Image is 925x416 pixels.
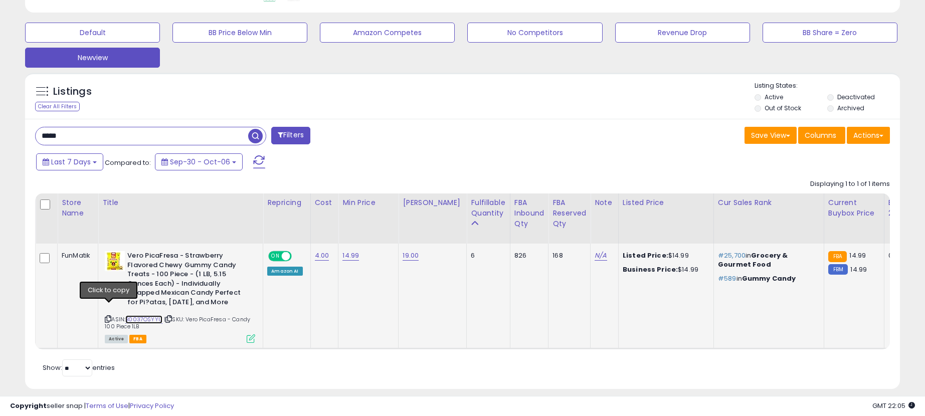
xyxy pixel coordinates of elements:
[105,251,255,342] div: ASIN:
[25,48,160,68] button: Newview
[765,104,801,112] label: Out of Stock
[155,153,243,170] button: Sep-30 - Oct-06
[828,251,847,262] small: FBA
[718,251,746,260] span: #25,700
[798,127,845,144] button: Columns
[467,23,602,43] button: No Competitors
[623,265,678,274] b: Business Price:
[51,157,91,167] span: Last 7 Days
[755,81,900,91] p: Listing States:
[552,197,586,229] div: FBA Reserved Qty
[105,315,250,330] span: | SKU: Vero PicaFresa - Candy 100 Piece 1LB
[765,93,783,101] label: Active
[850,265,867,274] span: 14.99
[10,401,174,411] div: seller snap | |
[872,401,915,410] span: 2025-10-14 22:05 GMT
[102,197,259,208] div: Title
[127,251,249,309] b: Vero PicaFresa - Strawberry Flavored Chewy Gummy Candy Treats - 100 Piece - (1 LB, 5.15 Ounces Ea...
[43,363,115,372] span: Show: entries
[290,252,306,261] span: OFF
[315,251,329,261] a: 4.00
[847,127,890,144] button: Actions
[271,127,310,144] button: Filters
[888,197,925,219] div: BB Share 24h.
[105,335,128,343] span: All listings currently available for purchase on Amazon
[623,265,706,274] div: $14.99
[828,197,880,219] div: Current Buybox Price
[129,335,146,343] span: FBA
[342,251,359,261] a: 14.99
[514,197,544,229] div: FBA inbound Qty
[718,274,736,283] span: #589
[837,93,875,101] label: Deactivated
[315,197,334,208] div: Cost
[86,401,128,410] a: Terms of Use
[35,102,80,111] div: Clear All Filters
[718,274,816,283] p: in
[471,251,502,260] div: 6
[62,197,94,219] div: Store Name
[36,153,103,170] button: Last 7 Days
[595,251,607,261] a: N/A
[269,252,282,261] span: ON
[718,197,820,208] div: Cur Sales Rank
[53,85,92,99] h5: Listings
[125,315,162,324] a: B0037OSYYU
[403,197,462,208] div: [PERSON_NAME]
[623,197,709,208] div: Listed Price
[403,251,419,261] a: 19.00
[10,401,47,410] strong: Copyright
[267,197,306,208] div: Repricing
[810,179,890,189] div: Displaying 1 to 1 of 1 items
[105,251,125,271] img: 5150MDc8KZL._SL40_.jpg
[718,251,816,269] p: in
[623,251,668,260] b: Listed Price:
[828,264,848,275] small: FBM
[805,130,836,140] span: Columns
[718,251,788,269] span: Grocery & Gourmet Food
[849,251,866,260] span: 14.99
[62,251,90,260] div: FunMatik
[172,23,307,43] button: BB Price Below Min
[471,197,505,219] div: Fulfillable Quantity
[742,274,796,283] span: Gummy Candy
[105,158,151,167] span: Compared to:
[130,401,174,410] a: Privacy Policy
[888,251,921,260] div: 0%
[745,127,797,144] button: Save View
[514,251,541,260] div: 826
[763,23,897,43] button: BB Share = Zero
[342,197,394,208] div: Min Price
[615,23,750,43] button: Revenue Drop
[320,23,455,43] button: Amazon Competes
[837,104,864,112] label: Archived
[170,157,230,167] span: Sep-30 - Oct-06
[552,251,583,260] div: 168
[595,197,614,208] div: Note
[623,251,706,260] div: $14.99
[25,23,160,43] button: Default
[267,267,302,276] div: Amazon AI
